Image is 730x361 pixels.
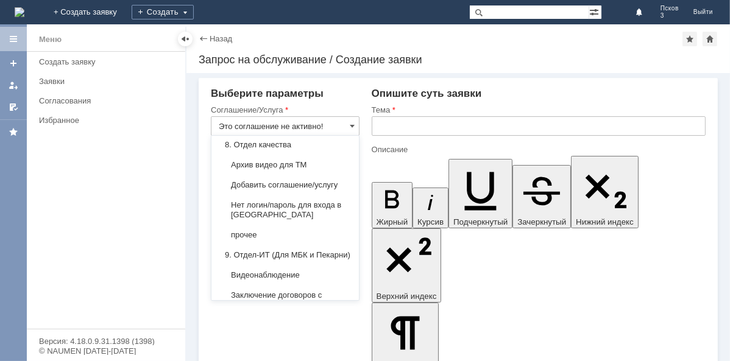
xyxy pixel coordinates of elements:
[703,32,717,46] div: Сделать домашней страницей
[39,57,178,66] div: Создать заявку
[571,156,639,228] button: Нижний индекс
[372,106,703,114] div: Тема
[576,217,634,226] span: Нижний индекс
[512,165,571,228] button: Зачеркнутый
[219,180,352,190] span: Добавить соглашение/услугу
[372,228,442,303] button: Верхний индекс
[39,32,62,47] div: Меню
[377,217,408,226] span: Жирный
[39,116,165,125] div: Избранное
[219,250,352,260] span: 9. Отдел-ИТ (Для МБК и Пекарни)
[210,34,232,43] a: Назад
[34,52,183,71] a: Создать заявку
[372,88,482,99] span: Опишите суть заявки
[34,91,183,110] a: Согласования
[15,7,24,17] img: logo
[219,270,352,280] span: Видеонаблюдение
[39,96,178,105] div: Согласования
[372,145,703,153] div: Описание
[219,160,352,170] span: Архив видео для ТМ
[448,159,512,228] button: Подчеркнутый
[377,292,437,301] span: Верхний индекс
[15,7,24,17] a: Перейти на домашнюю страницу
[219,290,352,310] span: Заключение договоров с провайдерами
[39,77,178,86] div: Заявки
[178,32,193,46] div: Скрыть меню
[219,230,352,240] span: прочее
[417,217,444,226] span: Курсив
[211,106,357,114] div: Соглашение/Услуга
[219,140,352,150] span: 8. Отдел качества
[4,75,23,95] a: Мои заявки
[413,188,448,228] button: Курсив
[661,5,679,12] span: Псков
[4,97,23,117] a: Мои согласования
[199,54,718,66] div: Запрос на обслуживание / Создание заявки
[661,12,679,19] span: 3
[34,72,183,91] a: Заявки
[682,32,697,46] div: Добавить в избранное
[517,217,566,226] span: Зачеркнутый
[453,217,508,226] span: Подчеркнутый
[132,5,194,19] div: Создать
[39,347,173,355] div: © NAUMEN [DATE]-[DATE]
[4,54,23,73] a: Создать заявку
[219,200,352,220] span: Нет логин/пароль для входа в [GEOGRAPHIC_DATA]
[589,5,601,17] span: Расширенный поиск
[372,182,413,228] button: Жирный
[211,88,324,99] span: Выберите параметры
[39,337,173,345] div: Версия: 4.18.0.9.31.1398 (1398)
